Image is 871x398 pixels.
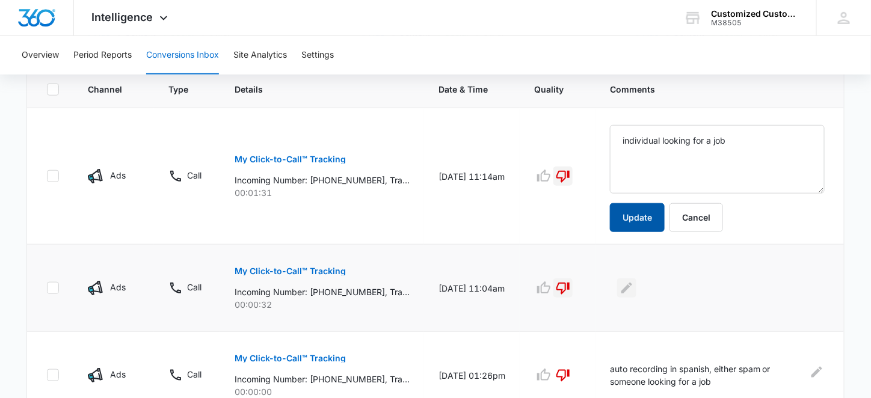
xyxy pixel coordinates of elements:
[110,281,126,293] p: Ads
[301,36,334,75] button: Settings
[235,145,346,174] button: My Click-to-Call™ Tracking
[711,9,799,19] div: account name
[235,354,346,363] p: My Click-to-Call™ Tracking
[235,155,346,164] p: My Click-to-Call™ Tracking
[235,298,410,311] p: 00:00:32
[610,83,807,96] span: Comments
[88,83,122,96] span: Channel
[810,363,825,382] button: Edit Comments
[617,278,636,298] button: Edit Comments
[92,11,153,23] span: Intelligence
[669,203,723,232] button: Cancel
[534,83,564,96] span: Quality
[711,19,799,27] div: account id
[235,83,392,96] span: Details
[73,36,132,75] button: Period Reports
[110,368,126,381] p: Ads
[187,169,202,182] p: Call
[146,36,219,75] button: Conversions Inbox
[610,125,825,194] textarea: individual looking for a job
[439,83,488,96] span: Date & Time
[424,245,520,332] td: [DATE] 11:04am
[235,344,346,373] button: My Click-to-Call™ Tracking
[168,83,188,96] span: Type
[235,186,410,199] p: 00:01:31
[187,281,202,293] p: Call
[235,385,410,398] p: 00:00:00
[233,36,287,75] button: Site Analytics
[110,169,126,182] p: Ads
[187,368,202,381] p: Call
[610,363,802,388] p: auto recording in spanish, either spam or someone looking for a job
[22,36,59,75] button: Overview
[424,108,520,245] td: [DATE] 11:14am
[235,257,346,286] button: My Click-to-Call™ Tracking
[235,267,346,275] p: My Click-to-Call™ Tracking
[235,373,410,385] p: Incoming Number: [PHONE_NUMBER], Tracking Number: [PHONE_NUMBER], Ring To: [PHONE_NUMBER], Caller...
[235,174,410,186] p: Incoming Number: [PHONE_NUMBER], Tracking Number: [PHONE_NUMBER], Ring To: [PHONE_NUMBER], Caller...
[235,286,410,298] p: Incoming Number: [PHONE_NUMBER], Tracking Number: [PHONE_NUMBER], Ring To: [PHONE_NUMBER], Caller...
[610,203,665,232] button: Update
